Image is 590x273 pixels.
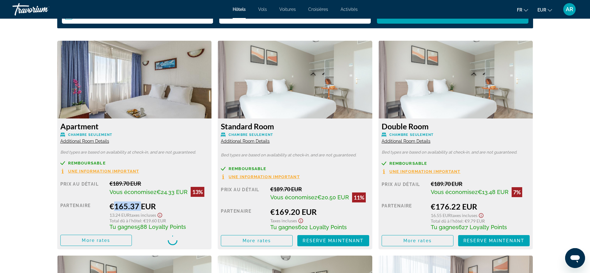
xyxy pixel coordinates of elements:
span: fr [517,7,522,12]
button: Show Taxes and Fees disclaimer [297,216,304,224]
span: More rates [82,238,110,243]
div: Search widget [62,8,528,24]
button: Show Taxes and Fees disclaimer [156,211,164,218]
div: : €19.60 EUR [109,218,208,223]
span: Remboursable [68,161,106,165]
button: Show Taxes and Fees disclaimer [477,211,485,218]
p: Bed types are based on availability at check-in, and are not guaranteed. [382,150,530,155]
span: Taxes incluses [451,213,477,218]
span: Taxes incluses [270,218,297,223]
span: Chambre seulement [229,133,273,137]
span: Additional Room Details [382,139,430,144]
div: 7% [512,187,522,197]
button: Change currency [537,5,552,14]
span: Total dû à l'hôtel [431,218,462,224]
span: More rates [243,238,271,243]
div: Partenaire [60,201,105,230]
span: €24.33 EUR [156,189,188,195]
span: Une information important [229,175,300,179]
a: Remboursable [60,161,209,165]
div: Prix au détail [60,180,105,197]
span: Vous économisez [270,194,317,201]
img: 6696edad-18e4-4f07-81bb-4ad9bcda7750.jpeg [218,41,372,118]
h3: Double Room [382,122,530,131]
span: Tu gagnes [431,224,458,230]
span: Vous économisez [109,189,156,195]
span: Remboursable [229,167,266,171]
span: Additional Room Details [60,139,109,144]
button: More rates [60,235,132,246]
button: Une information important [60,169,139,174]
button: More rates [221,235,293,246]
span: Reserve maintenant [303,238,364,243]
img: 6696edad-18e4-4f07-81bb-4ad9bcda7750.jpeg [379,41,533,118]
div: Prix au détail [221,186,266,202]
span: Total dû à l'hôtel [109,218,141,223]
div: : €9.79 EUR [431,218,530,224]
span: Remboursable [389,161,427,165]
p: Bed types are based on availability at check-in, and are not guaranteed. [60,150,209,155]
span: Tu gagnes [270,224,298,230]
span: €20.50 EUR [317,194,349,201]
div: €189.70 EUR [109,180,208,187]
div: Prix au détail [382,180,426,197]
button: Une information important [221,174,300,179]
p: Bed types are based on availability at check-in, and are not guaranteed. [221,153,369,157]
span: Chambre seulement [389,133,434,137]
button: User Menu [561,3,578,16]
a: Travorium [12,1,75,17]
button: Une information important [382,169,461,174]
span: Une information important [389,169,461,174]
div: 13% [191,187,204,197]
span: Tu gagnes [109,224,137,230]
iframe: Bouton de lancement de la fenêtre de messagerie [565,248,585,268]
span: 602 Loyalty Points [298,224,347,230]
div: Partenaire [221,207,266,230]
button: Check-in date: Sep 26, 2025 Check-out date: Sep 28, 2025 [62,8,213,24]
a: Activités [341,7,358,12]
div: Partenaire [382,202,426,230]
span: 588 Loyalty Points [137,224,186,230]
span: Chambre seulement [68,133,113,137]
a: Vols [258,7,267,12]
div: 11% [352,192,366,202]
button: Reserve maintenant [297,235,369,246]
span: Reserve maintenant [463,238,524,243]
span: Vous économisez [431,189,478,195]
span: Taxes incluses [130,212,156,218]
span: 13.24 EUR [109,212,130,218]
span: More rates [403,238,432,243]
button: Change language [517,5,528,14]
div: €189.70 EUR [431,180,530,187]
div: €165.37 EUR [109,201,208,211]
span: Additional Room Details [221,139,270,144]
span: Une information important [68,169,139,173]
a: Croisières [308,7,328,12]
a: Hôtels [233,7,246,12]
span: 627 Loyalty Points [458,224,507,230]
h3: Standard Room [221,122,369,131]
a: Voitures [279,7,296,12]
img: bbc2266f-1e79-4120-af77-dd7a863fb1c1.jpeg [57,41,212,118]
button: More rates [382,235,453,246]
button: Reserve maintenant [458,235,530,246]
div: €189.70 EUR [270,186,369,192]
span: 16.55 EUR [431,213,451,218]
a: Remboursable [382,161,530,166]
a: Remboursable [221,166,369,171]
span: AR [566,6,573,12]
span: €13.48 EUR [478,189,509,195]
h3: Apartment [60,122,209,131]
div: €169.20 EUR [270,207,369,216]
div: €176.22 EUR [431,202,530,211]
span: EUR [537,7,546,12]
